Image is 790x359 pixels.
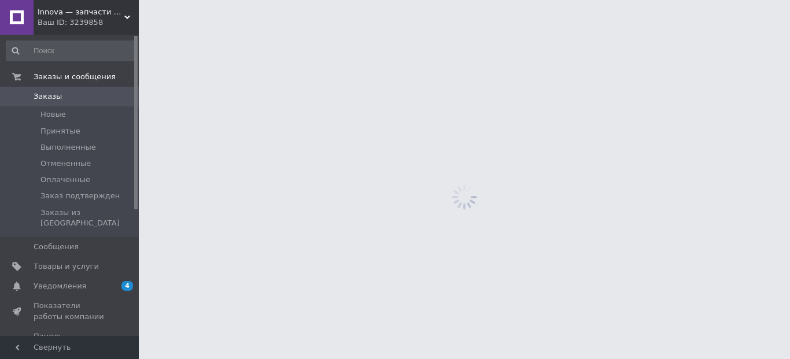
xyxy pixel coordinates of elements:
span: Показатели работы компании [34,301,107,321]
span: Заказы из [GEOGRAPHIC_DATA] [40,208,135,228]
span: Уведомления [34,281,86,291]
span: Заказы и сообщения [34,72,116,82]
span: Товары и услуги [34,261,99,272]
span: Innova — запчасти для велосипедов, мопедов, мотоциклов, инвалидных и детских колясок [38,7,124,17]
div: Ваш ID: 3239858 [38,17,139,28]
span: 4 [121,281,133,291]
span: Заказ подтвержден [40,191,120,201]
span: Выполненные [40,142,96,153]
span: Отмененные [40,158,91,169]
span: Сообщения [34,242,79,252]
span: Панель управления [34,331,107,352]
input: Поиск [6,40,136,61]
span: Новые [40,109,66,120]
img: spinner_grey-bg-hcd09dd2d8f1a785e3413b09b97f8118e7.gif [449,182,480,213]
span: Оплаченные [40,175,90,185]
span: Заказы [34,91,62,102]
span: Принятые [40,126,80,136]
